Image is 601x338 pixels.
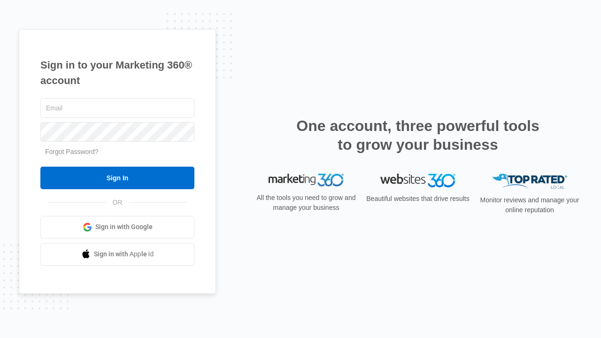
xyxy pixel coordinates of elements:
[254,193,359,213] p: All the tools you need to grow and manage your business
[492,174,567,189] img: Top Rated Local
[40,98,194,118] input: Email
[269,174,344,187] img: Marketing 360
[293,116,542,154] h2: One account, three powerful tools to grow your business
[106,198,129,207] span: OR
[94,249,154,259] span: Sign in with Apple Id
[45,148,99,155] a: Forgot Password?
[380,174,455,187] img: Websites 360
[95,222,153,232] span: Sign in with Google
[40,167,194,189] input: Sign In
[365,194,470,204] p: Beautiful websites that drive results
[40,57,194,88] h1: Sign in to your Marketing 360® account
[477,195,582,215] p: Monitor reviews and manage your online reputation
[40,216,194,238] a: Sign in with Google
[40,243,194,266] a: Sign in with Apple Id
